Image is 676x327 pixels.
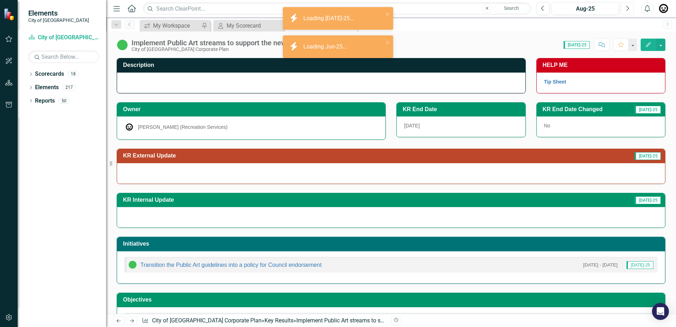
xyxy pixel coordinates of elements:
[403,106,522,113] h3: KR End Date
[128,260,137,269] img: In Progress
[124,122,134,132] img: Russ Brummer
[635,152,661,160] span: [DATE]-25
[385,38,390,46] button: close
[28,34,99,42] a: City of [GEOGRAPHIC_DATA] Corporate Plan
[123,62,522,68] h3: Description
[141,21,200,30] a: My Workspace
[123,297,662,303] h3: Objectives
[627,261,653,269] span: [DATE]-25
[123,106,382,113] h3: Owner
[504,5,519,11] span: Search
[132,39,387,47] div: Implement Public Art streams to support the new Public Art Policy and Handbook
[404,123,420,128] span: [DATE]
[152,317,262,324] a: City of [GEOGRAPHIC_DATA] Corporate Plan
[142,317,386,325] div: » »
[123,197,476,203] h3: KR Internal Update
[35,97,55,105] a: Reports
[215,21,282,30] a: My Scorecard
[544,79,566,85] a: Tip Sheet
[58,98,70,104] div: 50
[296,317,498,324] div: Implement Public Art streams to support the new Public Art Policy and Handbook
[635,196,661,204] span: [DATE]-25
[657,2,670,15] img: Russ Brummer
[227,21,282,30] div: My Scorecard
[62,85,76,91] div: 217
[123,153,480,159] h3: KR External Update
[117,39,128,51] img: In Progress
[583,262,618,268] small: [DATE] - [DATE]
[652,303,669,320] div: Open Intercom Messenger
[494,4,529,13] button: Search
[68,71,79,77] div: 18
[143,2,531,15] input: Search ClearPoint...
[635,106,661,114] span: [DATE]-25
[543,62,662,68] h3: HELP ME
[552,2,619,15] button: Aug-25
[140,262,322,268] a: Transition the Public Art guidelines into a policy for Council endorsement
[303,43,349,51] div: Loading Jun-25...
[4,8,16,21] img: ClearPoint Strategy
[153,21,200,30] div: My Workspace
[543,106,625,113] h3: KR End Date Changed
[554,5,617,13] div: Aug-25
[132,47,387,52] div: City of [GEOGRAPHIC_DATA] Corporate Plan
[28,17,89,23] small: City of [GEOGRAPHIC_DATA]
[138,124,228,131] div: [PERSON_NAME] (Recreation Services)
[123,241,662,247] h3: Initiatives
[28,9,89,17] span: Elements
[35,84,59,92] a: Elements
[28,51,99,63] input: Search Below...
[544,123,550,128] span: No
[264,317,293,324] a: Key Results
[303,15,356,23] div: Loading [DATE]-25...
[564,41,590,49] span: [DATE]-25
[385,10,390,18] button: close
[35,70,64,78] a: Scorecards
